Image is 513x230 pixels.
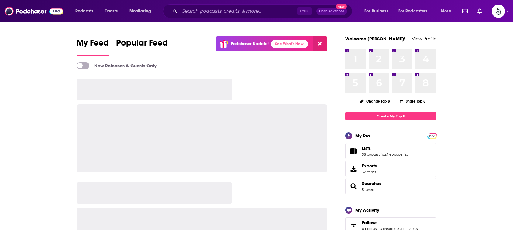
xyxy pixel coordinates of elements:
button: open menu [436,6,459,16]
span: Open Advanced [319,10,344,13]
button: Change Top 8 [356,97,394,105]
p: Podchaser Update! [231,41,269,46]
a: Charts [101,6,121,16]
span: PRO [428,134,436,138]
div: My Activity [355,207,379,213]
span: Searches [345,178,436,194]
span: For Business [364,7,388,15]
span: More [441,7,451,15]
a: Searches [347,182,360,191]
a: PRO [428,133,436,138]
span: Lists [345,143,436,159]
a: 1 episode list [387,152,408,157]
span: Charts [105,7,118,15]
a: 36 podcast lists [362,152,387,157]
span: , [387,152,387,157]
button: Open AdvancedNew [316,8,347,15]
a: Follows [347,221,360,230]
span: Monitoring [129,7,151,15]
a: Lists [362,146,408,151]
a: My Feed [77,38,109,56]
a: Searches [362,181,381,186]
span: Follows [362,220,377,225]
a: Create My Top 8 [345,112,436,120]
a: Welcome [PERSON_NAME]! [345,36,405,42]
span: Ctrl K [297,7,312,15]
button: open menu [71,6,101,16]
a: Lists [347,147,360,155]
span: Popular Feed [116,38,168,52]
span: For Podcasters [398,7,428,15]
img: Podchaser - Follow, Share and Rate Podcasts [5,5,63,17]
button: open menu [125,6,159,16]
span: Exports [362,163,377,169]
button: open menu [360,6,396,16]
span: My Feed [77,38,109,52]
img: User Profile [492,5,505,18]
a: New Releases & Guests Only [77,62,157,69]
input: Search podcasts, credits, & more... [180,6,297,16]
span: New [336,4,347,9]
button: Show profile menu [492,5,505,18]
a: View Profile [412,36,436,42]
button: open menu [394,6,436,16]
span: Podcasts [75,7,93,15]
a: Show notifications dropdown [475,6,484,16]
span: Lists [362,146,371,151]
a: Follows [362,220,418,225]
span: Exports [347,164,360,173]
a: Show notifications dropdown [460,6,470,16]
div: Search podcasts, credits, & more... [169,4,358,18]
div: My Pro [355,133,370,139]
a: Exports [345,161,436,177]
a: Popular Feed [116,38,168,56]
span: Logged in as Spiral5-G2 [492,5,505,18]
button: Share Top 8 [398,95,426,107]
span: 32 items [362,170,377,174]
a: See What's New [271,40,308,48]
a: 5 saved [362,188,374,192]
